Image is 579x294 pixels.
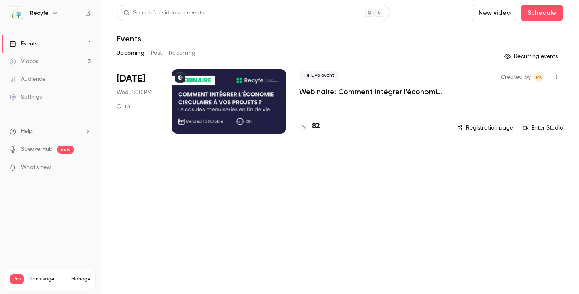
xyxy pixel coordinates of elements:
[21,127,33,136] span: Help
[117,69,159,134] div: Oct 15 Wed, 1:00 PM (Europe/Paris)
[501,72,531,82] span: Created by
[117,88,152,97] span: Wed, 1:00 PM
[521,5,563,21] button: Schedule
[299,71,339,80] span: Live event
[457,124,513,132] a: Registration page
[151,47,162,60] button: Past
[10,40,37,48] div: Events
[299,121,320,132] a: 82
[536,72,542,82] span: PK
[10,7,23,20] img: Recyfe
[10,58,38,66] div: Videos
[169,47,196,60] button: Recurring
[21,163,51,172] span: What's new
[123,9,204,17] div: Search for videos or events
[312,121,320,132] h4: 82
[117,72,145,85] span: [DATE]
[117,103,130,109] div: 1 h
[472,5,517,21] button: New video
[10,127,91,136] li: help-dropdown-opener
[523,124,563,132] a: Enter Studio
[29,276,66,282] span: Plan usage
[71,276,90,282] a: Manage
[10,93,42,101] div: Settings
[10,75,45,83] div: Audience
[57,146,74,154] span: new
[21,145,53,154] a: SpeakerHub
[30,9,49,17] h6: Recyfe
[10,274,24,284] span: Pro
[117,47,144,60] button: Upcoming
[299,87,444,97] a: Webinaire: Comment intégrer l'économie circulaire dans vos projets ?
[501,50,563,63] button: Recurring events
[534,72,544,82] span: Pauline KATCHAVENDA
[117,34,141,43] h1: Events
